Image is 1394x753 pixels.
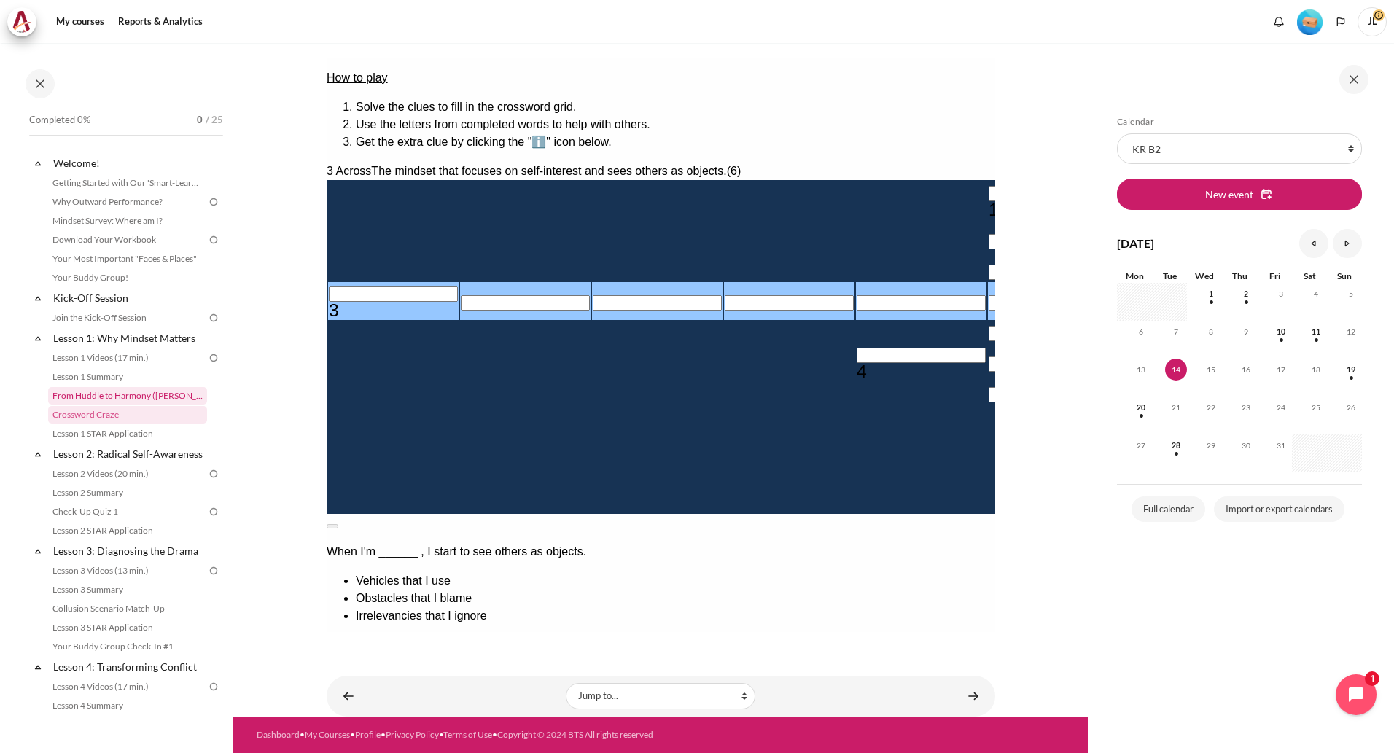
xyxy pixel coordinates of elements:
[1200,397,1222,418] span: 22
[1305,397,1327,418] span: 25
[257,729,300,740] a: Dashboard
[1268,11,1290,33] div: Show notification window with no new notifications
[1,391,132,411] td: Empty
[48,193,207,211] a: Why Outward Performance?
[1340,397,1362,418] span: 26
[51,657,207,676] a: Lesson 4: Transforming Conflict
[207,351,220,364] img: To do
[113,7,208,36] a: Reports & Analytics
[443,729,492,740] a: Terms of Use
[1291,8,1328,35] a: Level #1
[1,286,132,324] td: Empty
[1270,359,1292,381] span: 17
[31,544,45,558] span: Collapse
[397,124,528,162] td: Empty
[48,619,207,636] a: Lesson 3 STAR Application
[1235,359,1257,381] span: 16
[1,163,132,201] td: Empty
[959,682,988,710] a: Lesson 1 STAR Application ►
[1126,270,1144,281] span: Mon
[1130,397,1152,418] span: 20
[1,369,132,389] td: Empty
[1214,496,1344,523] a: Import or export calendars
[662,238,791,253] input: Row 4, Column 6. 3 Across. The mindset that focuses on self-interest and sees others as objects.,...
[661,369,792,389] td: Empty
[133,203,264,223] td: Empty
[529,434,660,455] td: Empty
[1117,235,1154,252] h4: [DATE]
[397,413,528,433] td: Empty
[397,286,528,324] td: Empty
[206,113,223,128] span: / 25
[31,291,45,305] span: Collapse
[48,465,207,483] a: Lesson 2 Videos (20 min.)
[51,288,207,308] a: Kick-Off Session
[1,203,132,223] td: Empty
[133,264,264,284] td: Empty
[51,328,207,348] a: Lesson 1: Why Mindset Matters
[48,678,207,695] a: Lesson 4 Videos (17 min.)
[133,369,264,389] td: Empty
[266,238,395,253] input: Row 4, Column 3. 3 Across. The mindset that focuses on self-interest and sees others as objects.,...
[529,347,660,367] td: Empty
[397,369,528,389] td: Empty
[1340,321,1362,343] span: 12
[207,195,220,208] img: To do
[529,391,660,411] td: Empty
[207,467,220,480] img: To do
[1152,359,1187,397] td: Today
[265,203,396,223] td: Empty
[1,413,132,433] td: Empty
[133,124,264,162] td: Empty
[1235,289,1257,298] a: Thursday, 2 October events
[530,238,659,253] input: Row 4, Column 5. 3 Across. The mindset that focuses on self-interest and sees others as objects.,...
[397,163,528,201] td: Empty
[1235,397,1257,418] span: 23
[265,325,396,346] td: Empty
[197,113,203,128] span: 0
[400,107,415,120] span: (6)
[48,581,207,598] a: Lesson 3 Summary
[7,7,44,36] a: Architeck Architeck
[529,413,660,433] td: Empty
[662,144,791,161] div: 1
[48,368,207,386] a: Lesson 1 Summary
[265,347,396,367] td: Empty
[1270,283,1292,305] span: 3
[1305,321,1327,343] span: 11
[48,250,207,268] a: Your Most Important "Faces & Places"
[1270,321,1292,343] span: 10
[529,325,660,346] td: Empty
[133,347,264,367] td: Empty
[265,391,396,411] td: Empty
[1232,270,1247,281] span: Thu
[529,369,660,389] td: Empty
[397,203,528,223] td: Empty
[51,153,207,173] a: Welcome!
[51,541,207,561] a: Lesson 3: Diagnosing the Drama
[1297,8,1323,35] div: Level #1
[1165,359,1187,381] span: 14
[207,311,220,324] img: To do
[48,406,207,424] a: Crossword Craze
[1165,434,1187,456] span: 28
[1297,9,1323,35] img: Level #1
[265,413,396,433] td: Empty
[1205,187,1253,202] span: New event
[31,331,45,346] span: Collapse
[1340,365,1362,374] a: Sunday, 19 October events
[530,305,659,323] div: 4
[1305,359,1327,381] span: 18
[1117,179,1362,209] button: New event
[1200,321,1222,343] span: 8
[1163,270,1177,281] span: Tue
[1,325,132,346] td: Empty
[31,156,45,171] span: Collapse
[381,729,386,740] font: •
[1269,270,1280,281] span: Fri
[51,444,207,464] a: Lesson 2: Radical Self-Awareness
[265,163,396,201] td: Empty
[48,484,207,502] a: Lesson 2 Summary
